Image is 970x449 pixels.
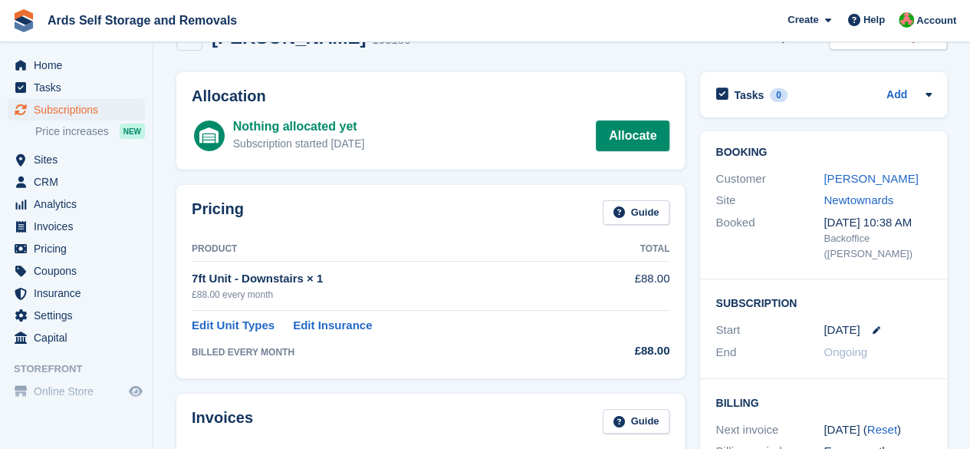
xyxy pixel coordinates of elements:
[715,421,824,439] div: Next invoice
[715,147,932,159] h2: Booking
[41,8,243,33] a: Ards Self Storage and Removals
[8,381,145,402] a: menu
[867,423,897,436] a: Reset
[34,77,126,98] span: Tasks
[8,54,145,76] a: menu
[12,9,35,32] img: stora-icon-8386f47178a22dfd0bd8f6a31ec36ba5ce8667c1dd55bd0f319d3a0aa187defe.svg
[715,344,824,362] div: End
[34,149,126,170] span: Sites
[715,395,932,410] h2: Billing
[8,193,145,215] a: menu
[120,124,145,139] div: NEW
[35,124,109,139] span: Price increases
[34,282,126,304] span: Insurance
[8,238,145,259] a: menu
[824,421,932,439] div: [DATE] ( )
[192,409,253,434] h2: Invoices
[715,192,824,210] div: Site
[34,216,126,237] span: Invoices
[715,322,824,339] div: Start
[34,305,126,326] span: Settings
[8,282,145,304] a: menu
[715,214,824,262] div: Booked
[192,200,244,226] h2: Pricing
[293,317,372,335] a: Edit Insurance
[899,12,914,28] img: Ethan McFerran
[34,193,126,215] span: Analytics
[34,238,126,259] span: Pricing
[34,381,126,402] span: Online Store
[824,193,893,206] a: Newtownards
[34,171,126,193] span: CRM
[8,77,145,98] a: menu
[192,345,592,359] div: BILLED EVERY MONTH
[233,117,365,136] div: Nothing allocated yet
[8,327,145,348] a: menu
[34,327,126,348] span: Capital
[192,237,592,262] th: Product
[824,214,932,232] div: [DATE] 10:38 AM
[592,237,670,262] th: Total
[603,409,670,434] a: Guide
[592,262,670,310] td: £88.00
[34,260,126,282] span: Coupons
[824,231,932,261] div: Backoffice ([PERSON_NAME])
[824,345,867,358] span: Ongoing
[233,136,365,152] div: Subscription started [DATE]
[734,88,764,102] h2: Tasks
[34,54,126,76] span: Home
[596,121,669,151] a: Allocate
[824,322,860,339] time: 2025-08-23 00:00:00 UTC
[127,382,145,401] a: Preview store
[715,295,932,310] h2: Subscription
[192,317,275,335] a: Edit Unit Types
[192,288,592,302] div: £88.00 every month
[14,362,153,377] span: Storefront
[715,170,824,188] div: Customer
[8,171,145,193] a: menu
[8,260,145,282] a: menu
[916,13,956,28] span: Account
[8,305,145,326] a: menu
[34,99,126,121] span: Subscriptions
[770,88,788,102] div: 0
[8,99,145,121] a: menu
[8,216,145,237] a: menu
[192,87,669,105] h2: Allocation
[35,123,145,140] a: Price increases NEW
[603,200,670,226] a: Guide
[592,342,670,360] div: £88.00
[824,172,918,185] a: [PERSON_NAME]
[8,149,145,170] a: menu
[863,12,885,28] span: Help
[192,270,592,288] div: 7ft Unit - Downstairs × 1
[886,87,907,104] a: Add
[788,12,818,28] span: Create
